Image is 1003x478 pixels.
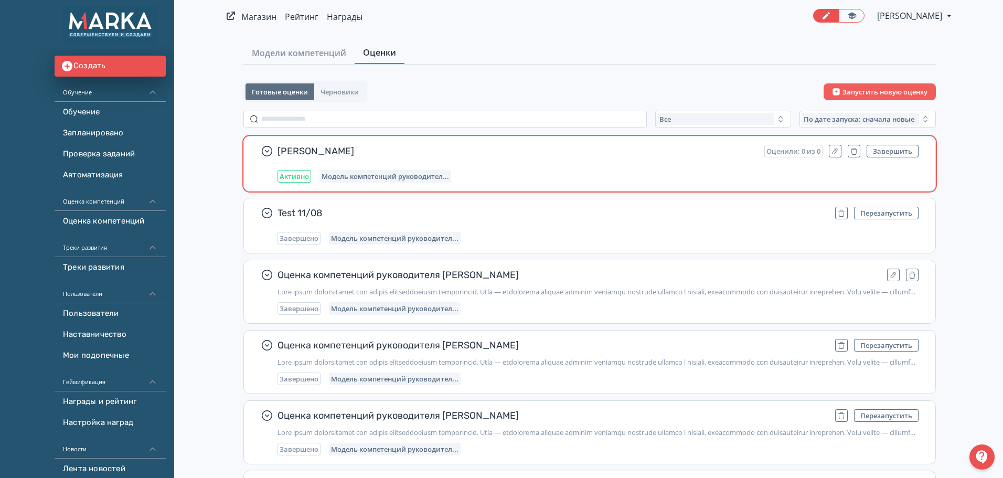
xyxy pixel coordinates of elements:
[799,111,936,128] button: По дате запуска: сначала новые
[55,433,166,459] div: Новости
[241,11,276,23] a: Магазин
[55,123,166,144] a: Запланировано
[655,111,792,128] button: Все
[278,339,827,352] span: Оценка компетенций руководителя [PERSON_NAME]
[280,445,318,453] span: Завершено
[55,77,166,102] div: Обучение
[55,144,166,165] a: Проверка заданий
[280,375,318,383] span: Завершено
[55,211,166,232] a: Оценка компетенций
[55,56,166,77] button: Создать
[363,46,396,59] span: Оценки
[331,234,458,242] span: Модель компетенций руководителя (Митрофанова Гульчачак)
[246,83,314,100] button: Готовые оценки
[331,304,458,313] span: Модель компетенций руководителя
[278,409,827,422] span: Оценка компетенций руководителя [PERSON_NAME]
[877,9,944,22] span: Сергей Рогожин
[55,278,166,303] div: Пользователи
[278,358,919,366] span: Этот опрос предназначен для оценки управленческих компетенций. Цель — объективно оценить уровень ...
[839,9,865,23] a: Переключиться в режим ученика
[278,145,756,157] span: [PERSON_NAME]
[659,115,671,123] span: Все
[55,165,166,186] a: Автоматизация
[278,269,879,281] span: Оценка компетенций руководителя [PERSON_NAME]
[322,172,449,180] span: Модель компетенций руководителя
[278,288,919,296] span: Этот опрос предназначен для оценки управленческих компетенций. Цель — объективно оценить уровень ...
[55,345,166,366] a: Мои подопечные
[321,88,359,96] span: Черновики
[278,428,919,437] span: Этот опрос предназначен для оценки управленческих компетенций. Цель — объективно оценить уровень ...
[280,172,309,180] span: Активно
[63,6,157,43] img: https://files.teachbase.ru/system/account/50582/logo/medium-f5c71650e90bff48e038c85a25739627.png
[55,232,166,257] div: Треки развития
[278,207,827,219] span: Test 11/08
[854,339,919,352] button: Перезапустить
[867,145,919,157] button: Завершить
[854,207,919,219] button: Перезапустить
[824,83,936,100] button: Запустить новую оценку
[314,83,365,100] button: Черновики
[252,47,346,59] span: Модели компетенций
[280,234,318,242] span: Завершено
[55,257,166,278] a: Треки развития
[331,375,458,383] span: Модель компетенций руководителя
[55,324,166,345] a: Наставничество
[55,366,166,391] div: Геймификация
[804,115,914,123] span: По дате запуска: сначала новые
[766,147,820,155] span: Оценили: 0 из 0
[331,445,458,453] span: Модель компетенций руководителя
[55,412,166,433] a: Настройка наград
[280,304,318,313] span: Завершено
[854,409,919,422] button: Перезапустить
[55,186,166,211] div: Оценка компетенций
[55,303,166,324] a: Пользователи
[285,11,318,23] a: Рейтинг
[252,88,308,96] span: Готовые оценки
[55,391,166,412] a: Награды и рейтинг
[327,11,362,23] a: Награды
[55,102,166,123] a: Обучение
